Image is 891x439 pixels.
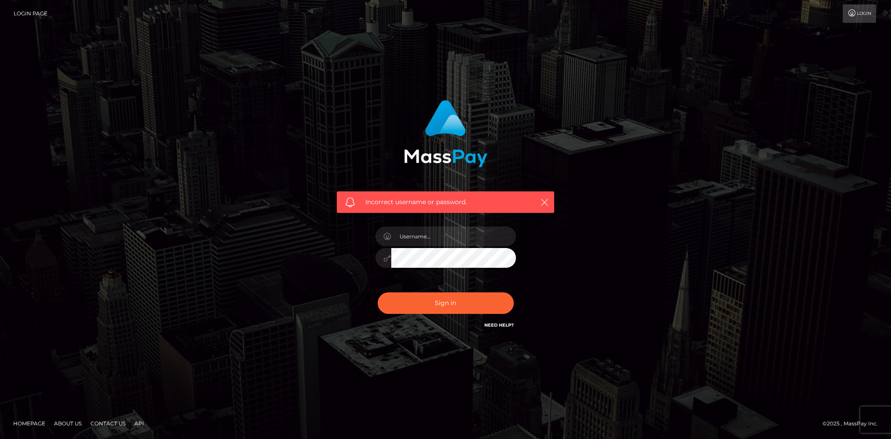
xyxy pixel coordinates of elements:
a: Need Help? [484,322,514,328]
a: About Us [51,417,85,430]
input: Username... [391,227,516,246]
div: © 2025 , MassPay Inc. [822,419,884,428]
a: Homepage [10,417,49,430]
a: Login [843,4,876,23]
a: Login Page [14,4,47,23]
button: Sign in [378,292,514,314]
a: API [131,417,148,430]
img: MassPay Login [404,100,487,167]
span: Incorrect username or password. [365,198,526,207]
a: Contact Us [87,417,129,430]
